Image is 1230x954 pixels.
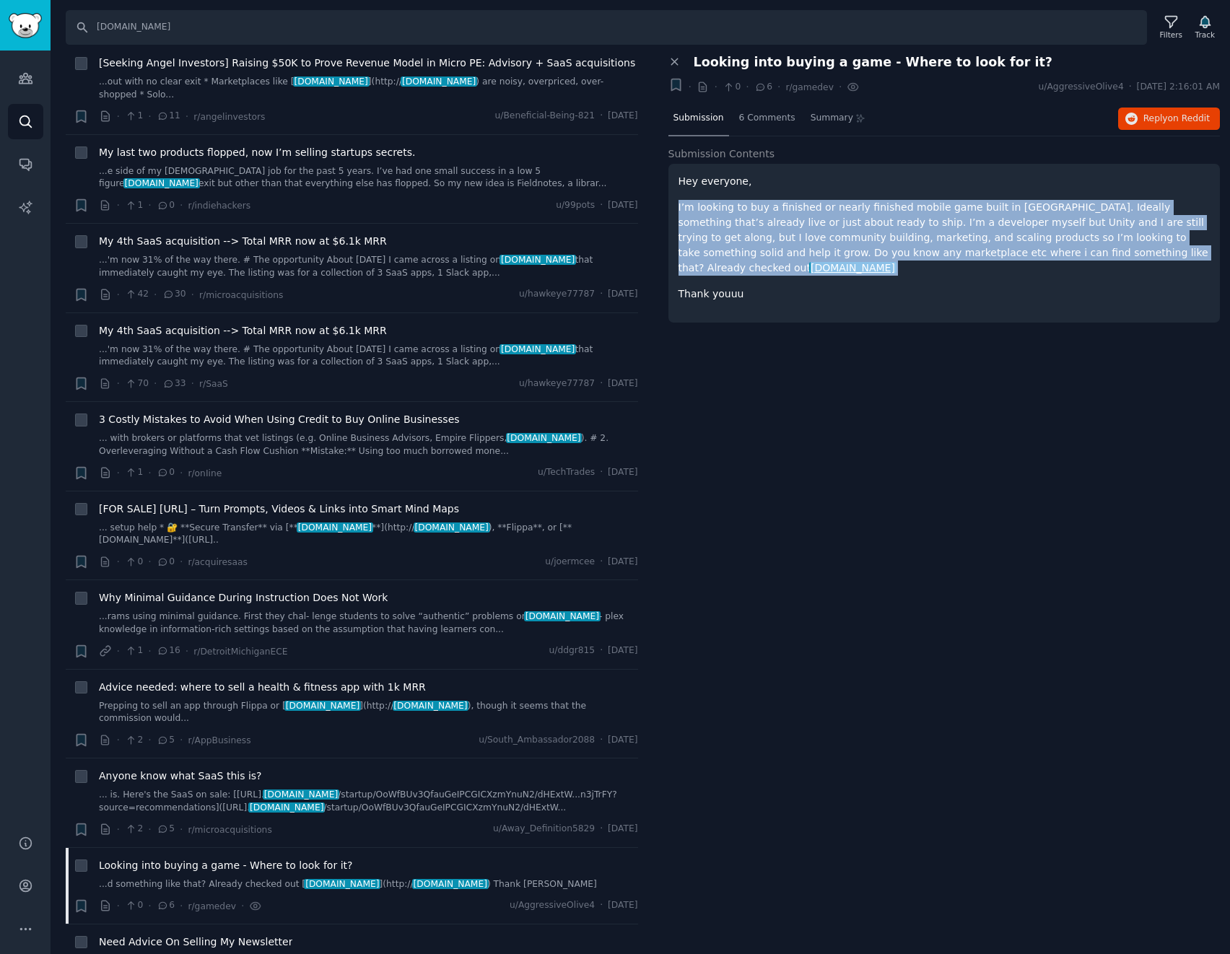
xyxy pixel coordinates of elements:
span: Need Advice On Selling My Newsletter [99,935,292,950]
span: · [689,79,692,95]
span: [DOMAIN_NAME] [500,344,576,354]
span: [DOMAIN_NAME] [401,76,477,87]
span: 0 [157,556,175,569]
span: · [180,898,183,914]
span: · [117,376,120,391]
span: · [117,898,120,914]
span: · [117,822,120,837]
span: · [191,376,194,391]
span: · [1129,81,1132,94]
span: · [154,376,157,391]
span: · [154,287,157,302]
span: 11 [157,110,180,123]
span: · [148,198,151,213]
span: · [117,644,120,659]
span: · [600,899,603,912]
span: · [148,554,151,569]
span: · [600,644,603,657]
span: · [148,644,151,659]
span: u/Beneficial-Being-821 [495,110,596,123]
a: ...rams using minimal guidance. First they chal- lenge students to solve “authentic” problems or[... [99,611,638,636]
span: [DOMAIN_NAME] [414,522,490,533]
span: r/gamedev [188,901,235,911]
span: r/acquiresaas [188,557,247,567]
span: My 4th SaaS acquisition --> Total MRR now at $6.1k MRR [99,323,387,338]
span: 1 [125,644,143,657]
span: 0 [723,81,741,94]
button: Track [1190,12,1220,43]
span: · [148,822,151,837]
a: ...d something like that? Already checked out [[DOMAIN_NAME]](http://[DOMAIN_NAME]) Thank [PERSON... [99,878,638,891]
p: I’m looking to buy a finished or nearly finished mobile game built in [GEOGRAPHIC_DATA]. Ideally ... [679,200,1211,276]
span: [DATE] [608,644,637,657]
span: · [600,466,603,479]
a: [Seeking Angel Investors] Raising $50K to Prove Revenue Model in Micro PE: Advisory + SaaS acquis... [99,56,635,71]
span: 2 [125,734,143,747]
a: ...'m now 31% of the way there. # The opportunity About [DATE] I came across a listing on[DOMAIN_... [99,343,638,369]
span: [DOMAIN_NAME] [304,879,380,889]
span: r/microacquisitions [199,290,283,300]
span: [DATE] [608,288,637,301]
span: [DATE] [608,556,637,569]
span: · [117,554,120,569]
span: · [180,554,183,569]
div: Track [1195,30,1215,40]
span: 16 [157,644,180,657]
span: · [186,644,188,659]
a: Advice needed: where to sell a health & fitness app with 1k MRR [99,680,426,695]
span: u/TechTrades [538,466,595,479]
span: · [148,898,151,914]
span: 0 [125,556,143,569]
span: r/AppBusiness [188,735,250,745]
span: [DATE] [608,734,637,747]
a: ... setup help * 🔐 **Secure Transfer** via [**[DOMAIN_NAME]**](http://[DOMAIN_NAME]), **Flippa**,... [99,522,638,547]
a: ...'m now 31% of the way there. # The opportunity About [DATE] I came across a listing on[DOMAIN_... [99,254,638,279]
a: [DOMAIN_NAME] [811,262,895,273]
a: My last two products flopped, now I’m selling startups secrets. [99,145,415,160]
span: My 4th SaaS acquisition --> Total MRR now at $6.1k MRR [99,234,387,249]
span: [DOMAIN_NAME] [297,522,373,533]
p: Thank youuu [679,286,1211,302]
span: · [180,465,183,481]
span: [DATE] [608,466,637,479]
span: Submission Contents [668,146,775,162]
span: 0 [125,899,143,912]
a: [FOR SALE] [URL] – Turn Prompts, Videos & Links into Smart Mind Maps [99,502,459,517]
span: Looking into buying a game - Where to look for it? [694,55,1052,70]
span: [DOMAIN_NAME] [284,701,361,711]
span: 0 [157,199,175,212]
span: 2 [125,823,143,836]
span: · [186,109,188,124]
span: [DOMAIN_NAME] [248,802,325,813]
a: Why Minimal Guidance During Instruction Does Not Work [99,590,388,605]
p: Hey everyone, [679,174,1211,189]
span: r/microacquisitions [188,825,271,835]
span: Submission [673,112,724,125]
span: · [117,287,120,302]
span: [DOMAIN_NAME] [506,433,583,443]
span: 1 [125,466,143,479]
span: r/SaaS [199,379,228,389]
span: [DATE] 2:16:01 AM [1137,81,1220,94]
span: [DOMAIN_NAME] [524,611,601,621]
span: · [117,109,120,124]
span: · [600,110,603,123]
span: u/AggressiveOlive4 [510,899,595,912]
span: 6 Comments [739,112,795,125]
span: r/indiehackers [188,201,250,211]
span: u/AggressiveOlive4 [1039,81,1124,94]
span: · [746,79,749,95]
span: 0 [157,466,175,479]
a: Prepping to sell an app through Flippa or [[DOMAIN_NAME]](http://[DOMAIN_NAME]), though it seems ... [99,700,638,725]
button: Replyon Reddit [1118,108,1220,131]
span: u/Away_Definition5829 [493,823,595,836]
input: Search Keyword [66,10,1147,45]
span: on Reddit [1168,113,1210,123]
a: ... is. Here's the SaaS on sale: [[URL].[DOMAIN_NAME]/startup/OoWfBUv3QfauGeIPCGICXzmYnuN2/dHExtW... [99,789,638,814]
span: [DATE] [608,377,637,390]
